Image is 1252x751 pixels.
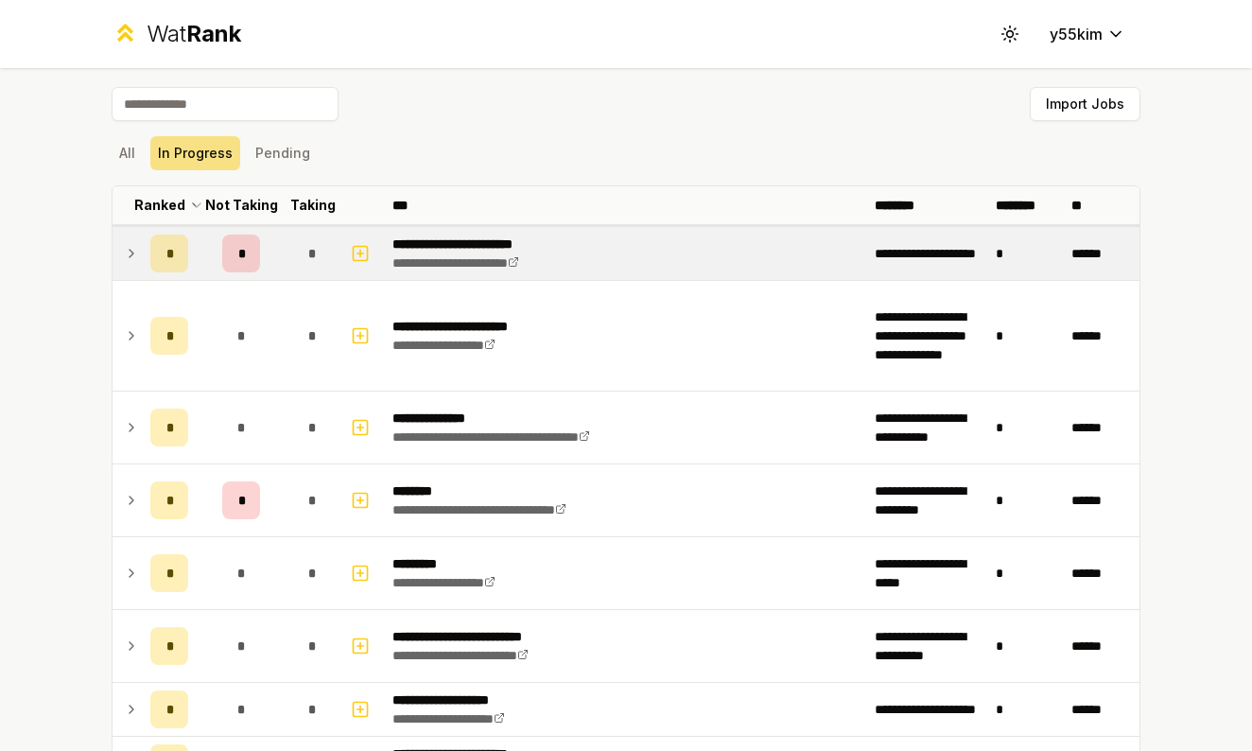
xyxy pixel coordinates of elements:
[112,19,241,49] a: WatRank
[112,136,143,170] button: All
[205,196,278,215] p: Not Taking
[134,196,185,215] p: Ranked
[248,136,318,170] button: Pending
[1050,23,1103,45] span: y55kim
[290,196,336,215] p: Taking
[150,136,240,170] button: In Progress
[186,20,241,47] span: Rank
[1035,17,1140,51] button: y55kim
[147,19,241,49] div: Wat
[1030,87,1140,121] button: Import Jobs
